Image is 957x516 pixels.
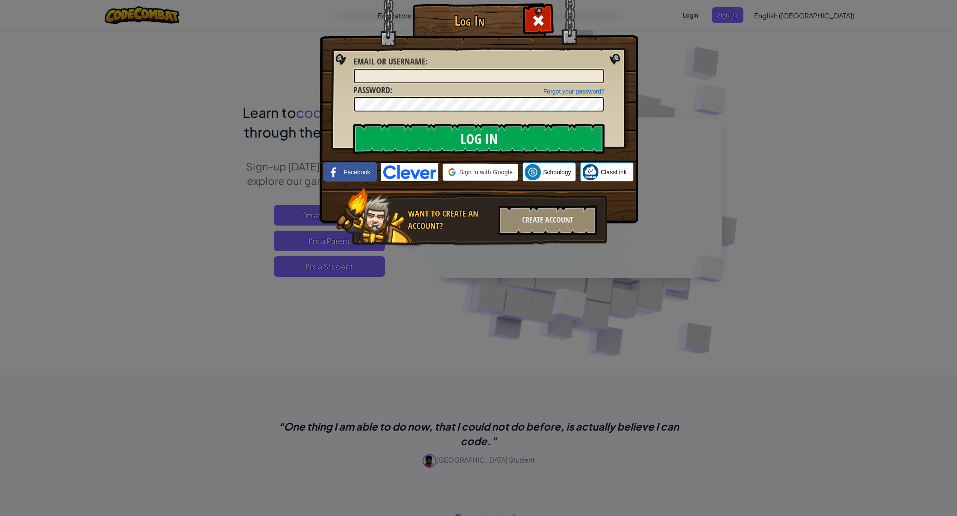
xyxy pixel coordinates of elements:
span: Schoology [543,168,571,176]
div: Create Account [499,205,597,235]
div: Sign in with Google [443,164,518,181]
img: facebook_small.png [326,164,342,180]
h1: Log In [415,13,524,28]
label: : [353,84,392,97]
span: Facebook [344,168,370,176]
input: Log In [353,124,605,154]
a: Forgot your password? [543,88,605,95]
img: classlink-logo-small.png [582,164,599,180]
span: Email or Username [353,56,426,67]
img: schoology.png [525,164,541,180]
span: Password [353,84,390,96]
span: Sign in with Google [459,168,513,176]
span: ClassLink [601,168,627,176]
label: : [353,56,428,68]
div: Want to create an account? [408,208,493,232]
img: clever-logo-blue.png [381,163,438,181]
